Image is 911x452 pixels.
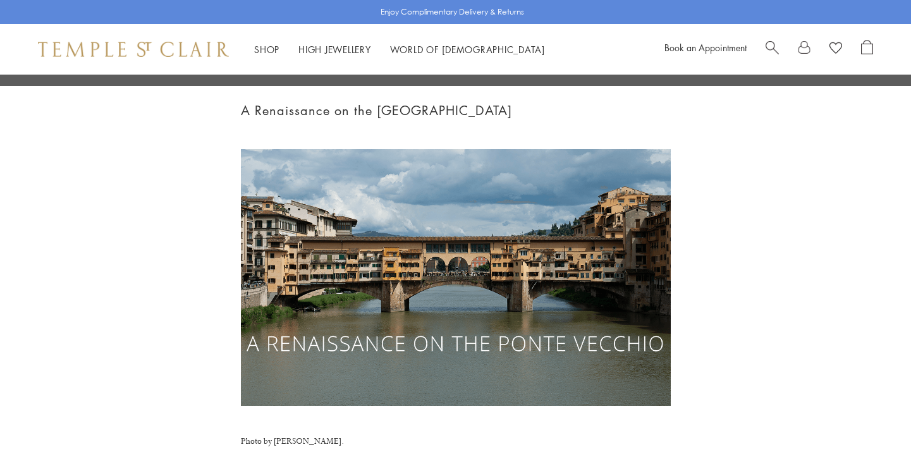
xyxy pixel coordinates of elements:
a: World of [DEMOGRAPHIC_DATA]World of [DEMOGRAPHIC_DATA] [390,43,545,56]
img: Temple St. Clair [38,42,229,57]
a: High JewelleryHigh Jewellery [298,43,371,56]
p: Enjoy Complimentary Delivery & Returns [381,6,524,18]
a: ShopShop [254,43,279,56]
h1: A Renaissance on the [GEOGRAPHIC_DATA] [241,100,671,121]
nav: Main navigation [254,42,545,58]
a: Search [766,40,779,59]
iframe: Gorgias live chat messenger [848,393,898,439]
a: View Wishlist [829,40,842,59]
img: tt14-banner.png [241,149,671,406]
a: Open Shopping Bag [861,40,873,59]
a: Book an Appointment [664,41,747,54]
span: Photo by [PERSON_NAME]. [241,436,344,447]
